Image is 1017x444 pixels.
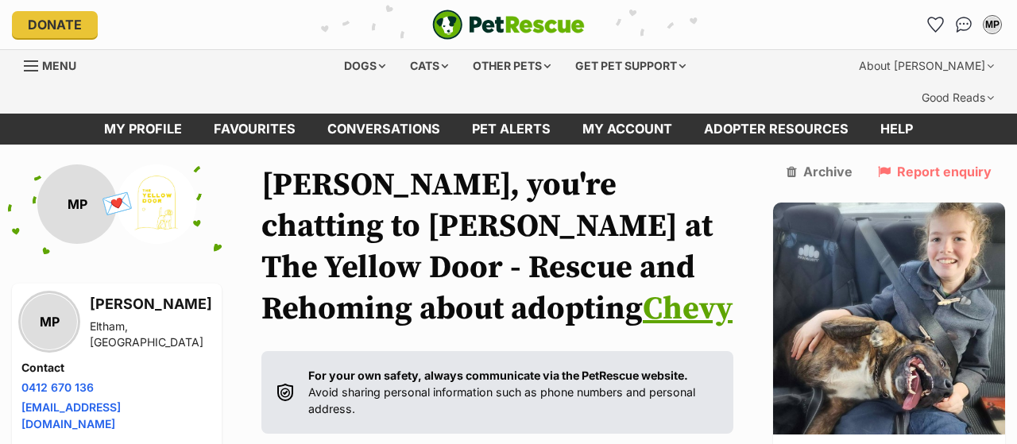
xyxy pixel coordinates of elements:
div: Get pet support [564,50,697,82]
a: Help [864,114,929,145]
h1: [PERSON_NAME], you're chatting to [PERSON_NAME] at The Yellow Door - Rescue and Rehoming about ad... [261,164,733,330]
img: The Yellow Door - Rescue and Rehoming profile pic [117,164,196,244]
div: Cats [399,50,459,82]
a: Archive [787,164,853,179]
h4: Contact [21,360,212,376]
div: Eltham, [GEOGRAPHIC_DATA] [90,319,212,350]
span: 💌 [99,187,135,221]
span: Menu [42,59,76,72]
h3: [PERSON_NAME] [90,293,212,315]
a: [EMAIL_ADDRESS][DOMAIN_NAME] [21,400,121,430]
img: logo-e224e6f780fb5917bec1dbf3a21bbac754714ae5b6737aabdf751b685950b380.svg [432,10,585,40]
a: Donate [12,11,98,38]
a: conversations [311,114,456,145]
a: PetRescue [432,10,585,40]
div: About [PERSON_NAME] [848,50,1005,82]
a: Favourites [922,12,948,37]
div: Good Reads [911,82,1005,114]
a: Pet alerts [456,114,567,145]
div: Other pets [462,50,562,82]
a: Conversations [951,12,976,37]
a: My account [567,114,688,145]
a: My profile [88,114,198,145]
div: MP [37,164,117,244]
a: Report enquiry [878,164,992,179]
img: Chevy [773,203,1005,434]
a: Menu [24,50,87,79]
div: MP [21,294,77,349]
ul: Account quick links [922,12,1005,37]
p: Avoid sharing personal information such as phone numbers and personal address. [308,367,717,418]
div: MP [984,17,1000,33]
a: Favourites [198,114,311,145]
strong: For your own safety, always communicate via the PetRescue website. [308,369,688,382]
div: Dogs [333,50,396,82]
a: Adopter resources [688,114,864,145]
a: 0412 670 136 [21,380,94,394]
img: chat-41dd97257d64d25036548639549fe6c8038ab92f7586957e7f3b1b290dea8141.svg [956,17,973,33]
button: My account [980,12,1005,37]
a: Chevy [643,289,733,329]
